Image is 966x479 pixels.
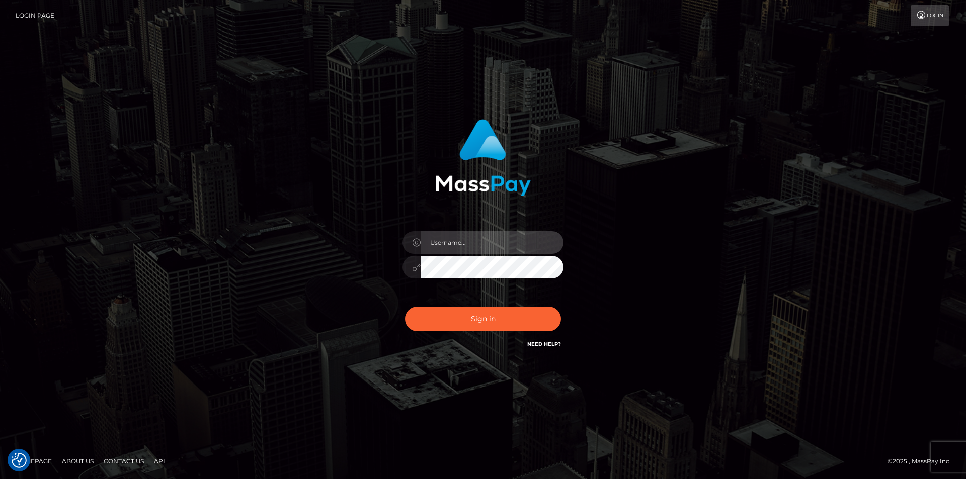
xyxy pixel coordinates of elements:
[435,119,531,196] img: MassPay Login
[16,5,54,26] a: Login Page
[12,453,27,468] button: Consent Preferences
[12,453,27,468] img: Revisit consent button
[405,307,561,331] button: Sign in
[527,341,561,347] a: Need Help?
[911,5,949,26] a: Login
[888,456,958,467] div: © 2025 , MassPay Inc.
[421,231,563,254] input: Username...
[150,453,169,469] a: API
[58,453,98,469] a: About Us
[100,453,148,469] a: Contact Us
[11,453,56,469] a: Homepage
